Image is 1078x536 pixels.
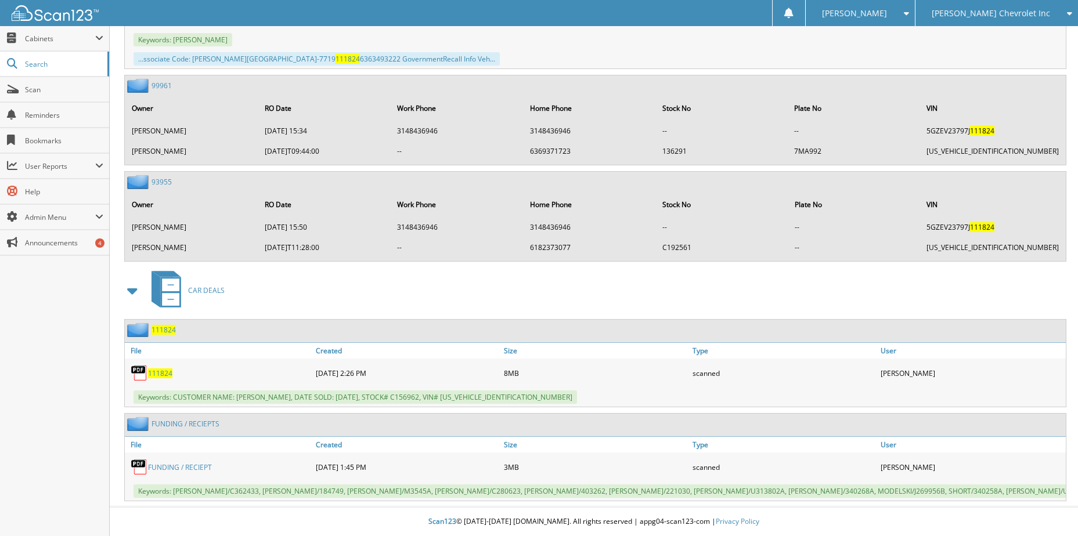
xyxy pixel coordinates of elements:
[789,218,920,237] td: --
[970,222,994,232] span: 111824
[25,110,103,120] span: Reminders
[524,142,655,161] td: 6369371723
[716,516,759,526] a: Privacy Policy
[657,218,788,237] td: --
[657,142,788,161] td: 136291
[789,193,920,216] th: Plate No
[391,238,522,257] td: --
[524,96,655,120] th: Home Phone
[501,437,689,452] a: Size
[878,361,1066,385] div: [PERSON_NAME]
[657,96,788,120] th: Stock No
[110,508,1078,536] div: © [DATE]-[DATE] [DOMAIN_NAME]. All rights reserved | appg04-scan123-com |
[152,325,176,335] a: 111824
[152,419,219,429] a: FUNDING / RECIEPTS
[690,437,878,452] a: Type
[126,193,258,216] th: Owner
[501,361,689,385] div: 8MB
[690,361,878,385] div: scanned
[313,361,501,385] div: [DATE] 2:26 PM
[125,343,313,358] a: File
[259,96,391,120] th: RO Date
[25,85,103,95] span: Scan
[391,121,522,140] td: 3148436946
[127,417,152,431] img: folder2.png
[391,96,522,120] th: Work Phone
[25,212,95,222] span: Admin Menu
[921,142,1065,161] td: [US_VEHICLE_IDENTIFICATION_NUMBER]
[126,238,258,257] td: [PERSON_NAME]
[391,193,522,216] th: Work Phone
[524,121,655,140] td: 3148436946
[524,238,655,257] td: 6182373077
[921,238,1065,257] td: [US_VEHICLE_IDENTIFICATION_NUMBER]
[524,193,655,216] th: Home Phone
[690,455,878,479] div: scanned
[1020,480,1078,536] iframe: Chat Widget
[125,437,313,452] a: File
[25,238,103,248] span: Announcements
[878,437,1066,452] a: User
[313,343,501,358] a: Created
[657,238,788,257] td: C192561
[524,218,655,237] td: 3148436946
[131,458,148,476] img: PDF.png
[313,437,501,452] a: Created
[145,267,225,313] a: CAR DEALS
[131,364,148,382] img: PDF.png
[134,33,232,46] span: Keywords: [PERSON_NAME]
[970,126,994,136] span: 111824
[148,368,172,378] a: 111824
[25,161,95,171] span: User Reports
[134,52,500,66] div: ...ssociate Code: [PERSON_NAME][GEOGRAPHIC_DATA]-7719 6363493222 GovernmentRecall Info Veh...
[788,96,920,120] th: Plate No
[126,121,258,140] td: [PERSON_NAME]
[188,285,225,295] span: CAR DEALS
[259,238,391,257] td: [DATE]T11:28:00
[25,34,95,44] span: Cabinets
[428,516,456,526] span: Scan123
[148,462,212,472] a: FUNDING / RECIEPT
[259,121,391,140] td: [DATE] 15:34
[932,10,1050,17] span: [PERSON_NAME] Chevrolet Inc
[12,5,99,21] img: scan123-logo-white.svg
[152,81,172,90] a: 99961
[259,218,391,237] td: [DATE] 15:50
[259,193,391,216] th: RO Date
[788,121,920,140] td: --
[126,96,258,120] th: Owner
[657,193,788,216] th: Stock No
[921,218,1065,237] td: 5GZEV23797J
[127,323,152,337] img: folder2.png
[126,142,258,161] td: [PERSON_NAME]
[336,54,360,64] span: 111824
[878,343,1066,358] a: User
[921,96,1065,120] th: VIN
[501,455,689,479] div: 3MB
[313,455,501,479] div: [DATE] 1:45 PM
[126,218,258,237] td: [PERSON_NAME]
[25,187,103,197] span: Help
[690,343,878,358] a: Type
[657,121,788,140] td: --
[921,121,1065,140] td: 5GZEV23797J
[391,218,522,237] td: 3148436946
[789,238,920,257] td: --
[788,142,920,161] td: 7MA992
[127,78,152,93] img: folder2.png
[25,136,103,146] span: Bookmarks
[501,343,689,358] a: Size
[259,142,391,161] td: [DATE]T09:44:00
[391,142,522,161] td: --
[95,238,104,248] div: 4
[134,390,577,404] span: Keywords: CUSTOMER NAME: [PERSON_NAME], DATE SOLD: [DATE], STOCK# C156962, VIN# [US_VEHICLE_IDENT...
[152,177,172,187] a: 93955
[878,455,1066,479] div: [PERSON_NAME]
[25,59,102,69] span: Search
[127,175,152,189] img: folder2.png
[822,10,887,17] span: [PERSON_NAME]
[921,193,1065,216] th: VIN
